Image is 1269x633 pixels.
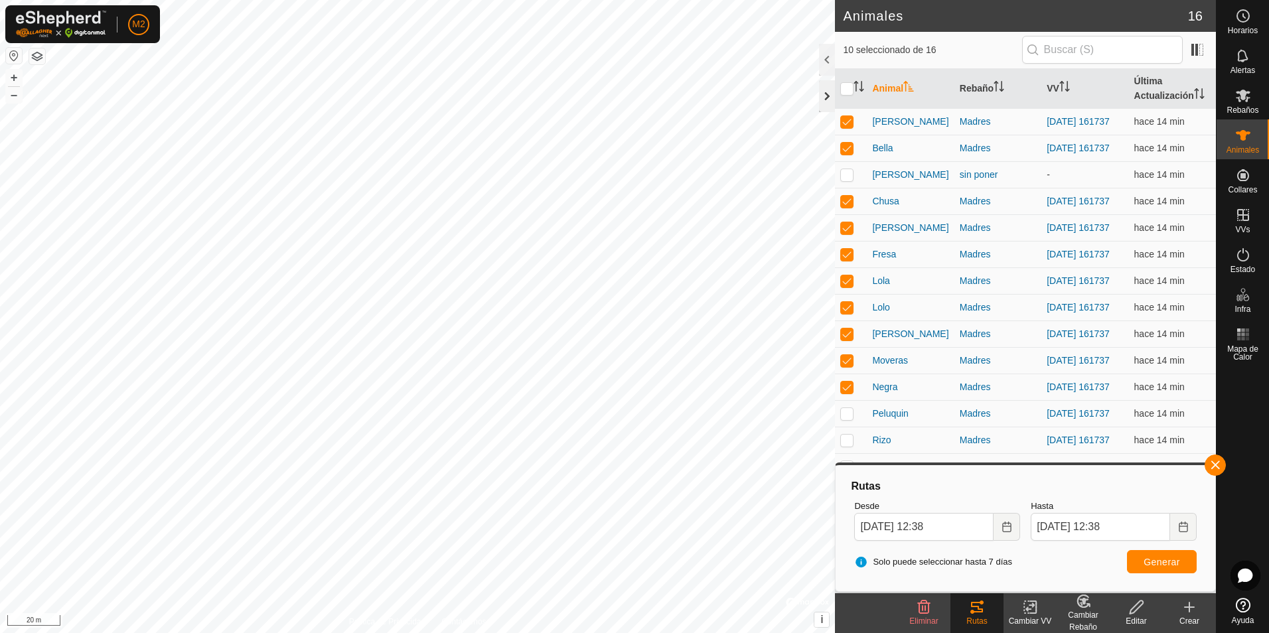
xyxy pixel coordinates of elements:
span: M2 [132,17,145,31]
span: Alertas [1231,66,1255,74]
a: [DATE] 161737 [1047,116,1110,127]
a: [DATE] 161737 [1047,408,1110,419]
div: Madres [960,433,1036,447]
button: Choose Date [1170,513,1197,541]
span: 19 ago 2025, 12:35 [1134,302,1185,313]
label: Desde [854,500,1020,513]
div: Crear [1163,615,1216,627]
span: 19 ago 2025, 12:35 [1134,169,1185,180]
img: Logo Gallagher [16,11,106,38]
a: [DATE] 161737 [1047,275,1110,286]
a: [DATE] 161737 [1047,355,1110,366]
div: Madres [960,460,1036,474]
span: Lolo [872,301,889,315]
a: Política de Privacidad [349,616,425,628]
a: [DATE] 161737 [1047,196,1110,206]
p-sorticon: Activar para ordenar [903,83,914,94]
div: Madres [960,354,1036,368]
span: Infra [1234,305,1250,313]
a: [DATE] 161737 [1047,302,1110,313]
span: 19 ago 2025, 12:35 [1134,408,1185,419]
p-sorticon: Activar para ordenar [1059,83,1070,94]
p-sorticon: Activar para ordenar [1194,90,1205,101]
button: + [6,70,22,86]
button: i [814,612,829,627]
div: Madres [960,301,1036,315]
span: Chusa [872,194,899,208]
span: Lola [872,274,889,288]
th: Animal [867,69,954,109]
span: Generar [1144,557,1180,567]
button: Capas del Mapa [29,48,45,64]
button: Restablecer Mapa [6,48,22,64]
span: Negra [872,380,897,394]
span: Collares [1228,186,1257,194]
p-sorticon: Activar para ordenar [994,83,1004,94]
span: 19 ago 2025, 12:35 [1134,461,1185,472]
span: Bella [872,141,893,155]
th: Última Actualización [1129,69,1216,109]
span: i [820,614,823,625]
span: 10 seleccionado de 16 [843,43,1021,57]
div: Madres [960,115,1036,129]
h2: Animales [843,8,1187,24]
a: [DATE] 161737 [1047,143,1110,153]
div: Madres [960,221,1036,235]
div: sin poner [960,168,1036,182]
span: Peluquin [872,407,909,421]
a: [DATE] 161737 [1047,382,1110,392]
a: Ayuda [1217,593,1269,630]
th: Rebaño [954,69,1041,109]
div: Rutas [950,615,1004,627]
span: 19 ago 2025, 12:35 [1134,328,1185,339]
span: 19 ago 2025, 12:35 [1134,382,1185,392]
a: [DATE] 161737 [1047,328,1110,339]
a: [DATE] 161737 [1047,435,1110,445]
span: [PERSON_NAME] [872,221,948,235]
span: 19 ago 2025, 12:35 [1134,116,1185,127]
div: Madres [960,407,1036,421]
span: [PERSON_NAME] [872,168,948,182]
span: 19 ago 2025, 12:35 [1134,275,1185,286]
div: Rutas [849,478,1202,494]
span: Moveras [872,354,908,368]
span: Ayuda [1232,616,1254,624]
a: Contáctenos [441,616,486,628]
label: Hasta [1031,500,1197,513]
span: Rizo [872,433,891,447]
button: Choose Date [994,513,1020,541]
div: Madres [960,380,1036,394]
span: 19 ago 2025, 12:35 [1134,143,1185,153]
span: 16 [1188,6,1203,26]
span: Animales [1227,146,1259,154]
span: 19 ago 2025, 12:35 [1134,355,1185,366]
p-sorticon: Activar para ordenar [854,83,864,94]
div: Madres [960,194,1036,208]
span: Eliminar [909,616,938,626]
span: Estado [1231,265,1255,273]
span: Mapa de Calor [1220,345,1266,361]
span: 19 ago 2025, 12:35 [1134,435,1185,445]
span: [PERSON_NAME] [872,115,948,129]
span: 19 ago 2025, 12:35 [1134,196,1185,206]
div: Cambiar Rebaño [1057,609,1110,633]
a: [DATE] 161737 [1047,461,1110,472]
span: 19 ago 2025, 12:35 [1134,249,1185,259]
a: [DATE] 161737 [1047,222,1110,233]
app-display-virtual-paddock-transition: - [1047,169,1050,180]
button: Generar [1127,550,1197,573]
span: Solo puede seleccionar hasta 7 días [854,555,1012,569]
div: Madres [960,247,1036,261]
input: Buscar (S) [1022,36,1183,64]
div: Madres [960,327,1036,341]
div: Madres [960,274,1036,288]
div: Madres [960,141,1036,155]
span: Horarios [1228,27,1258,35]
button: – [6,87,22,103]
span: [PERSON_NAME] [872,327,948,341]
span: 19 ago 2025, 12:35 [1134,222,1185,233]
span: Fresa [872,247,896,261]
a: [DATE] 161737 [1047,249,1110,259]
span: Roya [872,460,894,474]
div: Editar [1110,615,1163,627]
